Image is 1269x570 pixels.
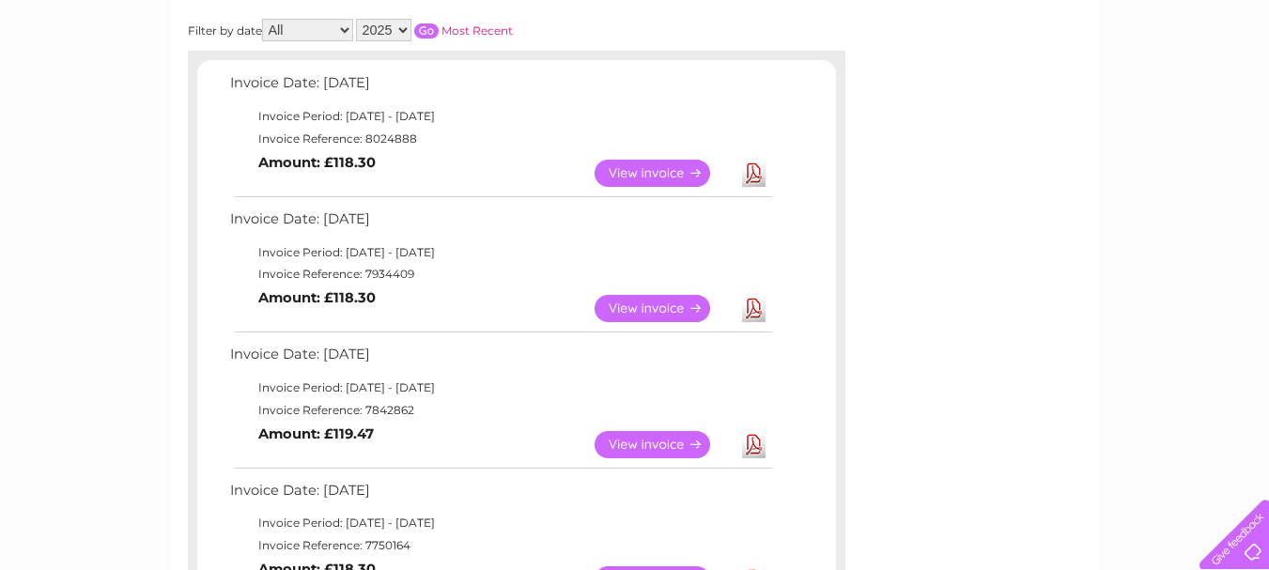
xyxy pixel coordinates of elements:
[258,289,376,306] b: Amount: £118.30
[258,154,376,171] b: Amount: £118.30
[225,534,775,557] td: Invoice Reference: 7750164
[225,241,775,264] td: Invoice Period: [DATE] - [DATE]
[938,80,974,94] a: Water
[225,263,775,285] td: Invoice Reference: 7934409
[225,128,775,150] td: Invoice Reference: 8024888
[595,431,733,458] a: View
[192,10,1079,91] div: Clear Business is a trading name of Verastar Limited (registered in [GEOGRAPHIC_DATA] No. 3667643...
[225,512,775,534] td: Invoice Period: [DATE] - [DATE]
[915,9,1045,33] a: 0333 014 3131
[595,160,733,187] a: View
[225,207,775,241] td: Invoice Date: [DATE]
[225,342,775,377] td: Invoice Date: [DATE]
[1038,80,1094,94] a: Telecoms
[1106,80,1133,94] a: Blog
[441,23,513,38] a: Most Recent
[985,80,1027,94] a: Energy
[742,295,766,322] a: Download
[225,105,775,128] td: Invoice Period: [DATE] - [DATE]
[258,425,374,442] b: Amount: £119.47
[225,478,775,513] td: Invoice Date: [DATE]
[1207,80,1251,94] a: Log out
[225,399,775,422] td: Invoice Reference: 7842862
[188,19,681,41] div: Filter by date
[742,160,766,187] a: Download
[44,49,140,106] img: logo.png
[1144,80,1190,94] a: Contact
[225,377,775,399] td: Invoice Period: [DATE] - [DATE]
[742,431,766,458] a: Download
[595,295,733,322] a: View
[225,70,775,105] td: Invoice Date: [DATE]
